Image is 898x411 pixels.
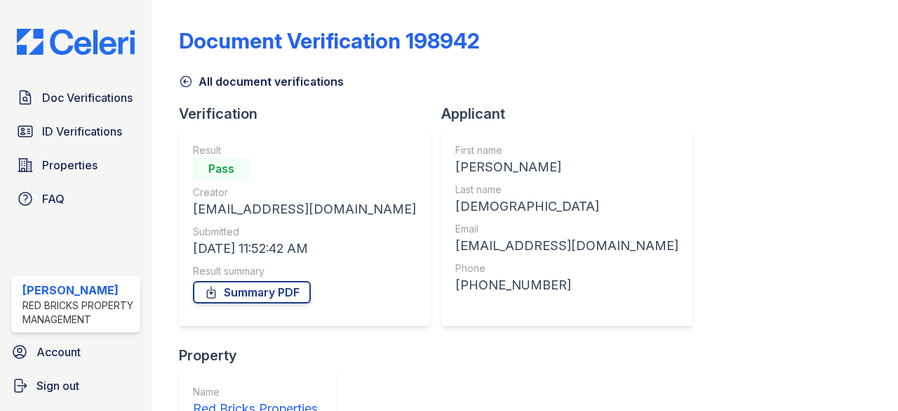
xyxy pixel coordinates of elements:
div: Property [179,346,347,365]
span: ID Verifications [42,123,122,140]
div: Verification [179,104,441,124]
div: Submitted [193,225,416,239]
a: FAQ [11,185,140,213]
span: Account [36,344,81,360]
a: Account [6,338,146,366]
span: Sign out [36,377,79,394]
div: Result [193,143,416,157]
div: Document Verification 198942 [179,28,480,53]
div: First name [455,143,678,157]
a: Properties [11,151,140,179]
div: [PERSON_NAME] [22,282,135,299]
span: Doc Verifications [42,89,133,106]
div: [DATE] 11:52:42 AM [193,239,416,259]
div: [PHONE_NUMBER] [455,275,678,295]
a: All document verifications [179,73,344,90]
div: [DEMOGRAPHIC_DATA] [455,197,678,216]
a: Summary PDF [193,281,311,304]
div: Email [455,222,678,236]
span: Properties [42,157,98,174]
div: [EMAIL_ADDRESS][DOMAIN_NAME] [455,236,678,256]
div: Phone [455,261,678,275]
img: CE_Logo_Blue-a8612792a0a2168367f1c8372b55b34899dd931a85d93a1a3d3e32e68fde9ad4.png [6,29,146,56]
div: Red Bricks Property Management [22,299,135,327]
a: Sign out [6,372,146,400]
div: Pass [193,157,249,180]
a: ID Verifications [11,117,140,145]
div: [PERSON_NAME] [455,157,678,177]
a: Doc Verifications [11,84,140,112]
div: Name [193,385,318,399]
div: [EMAIL_ADDRESS][DOMAIN_NAME] [193,200,416,219]
div: Applicant [441,104,704,124]
div: Result summary [193,264,416,278]
iframe: chat widget [839,355,884,397]
span: FAQ [42,190,65,207]
div: Creator [193,185,416,200]
div: Last name [455,183,678,197]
